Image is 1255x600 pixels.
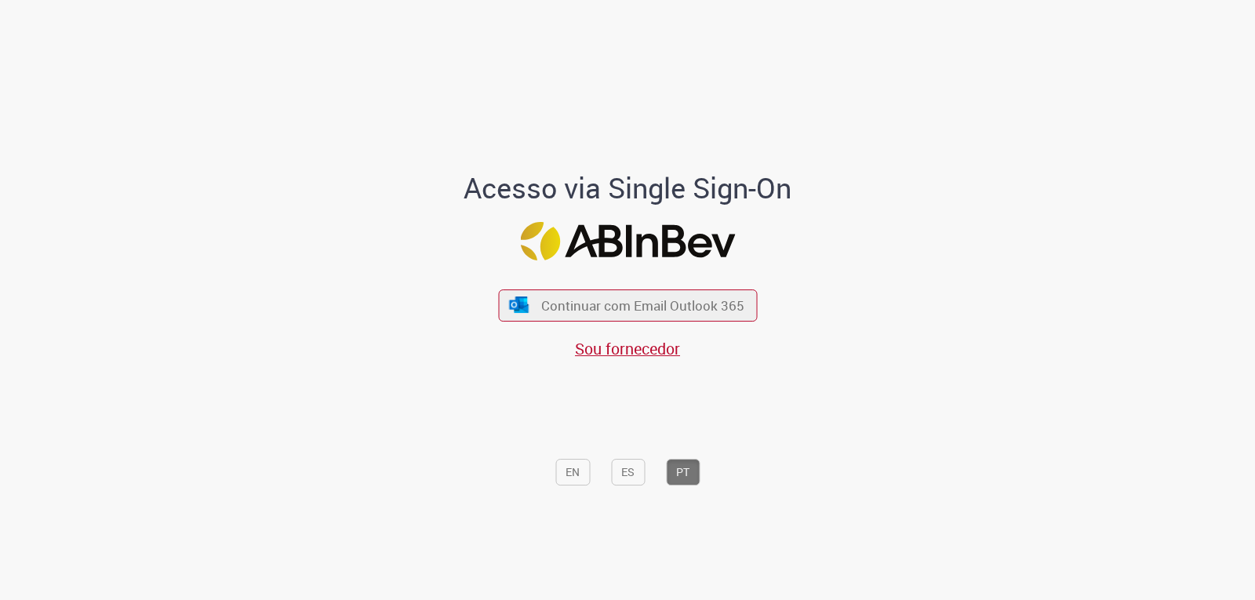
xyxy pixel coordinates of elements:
h1: Acesso via Single Sign-On [410,173,846,204]
a: Sou fornecedor [575,338,680,359]
button: PT [666,459,700,485]
img: Logo ABInBev [520,222,735,260]
button: ES [611,459,645,485]
button: EN [555,459,590,485]
img: ícone Azure/Microsoft 360 [508,296,530,313]
button: ícone Azure/Microsoft 360 Continuar com Email Outlook 365 [498,289,757,322]
span: Continuar com Email Outlook 365 [541,296,744,315]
